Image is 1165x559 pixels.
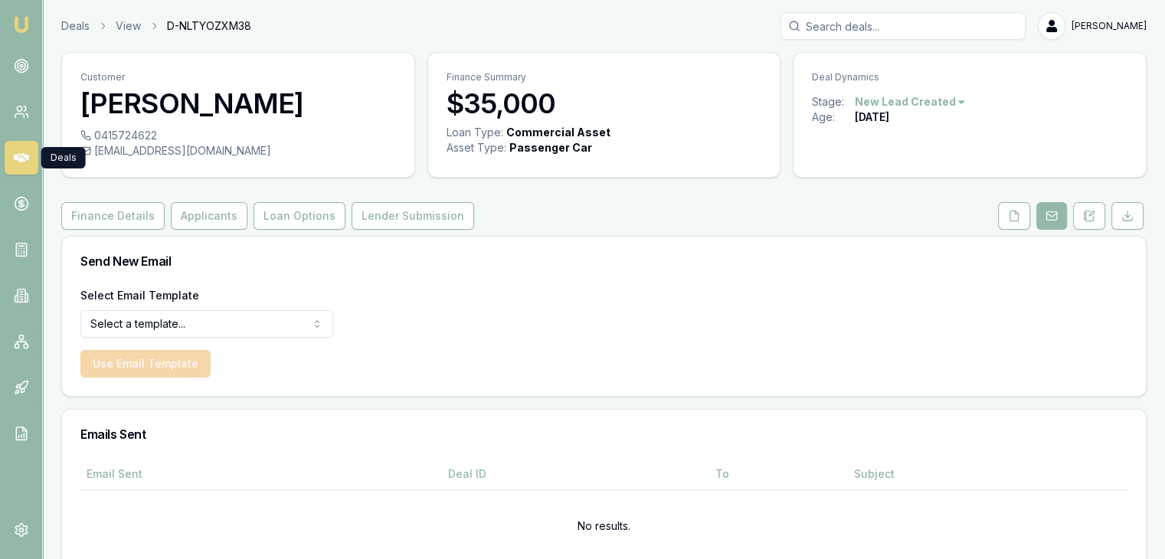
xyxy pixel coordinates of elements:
div: Email Sent [87,466,436,482]
a: View [116,18,141,34]
p: Customer [80,71,396,83]
div: To [715,466,841,482]
div: Subject [853,466,1121,482]
p: Finance Summary [447,71,762,83]
h3: [PERSON_NAME] [80,88,396,119]
a: Finance Details [61,202,168,230]
div: Deals [41,147,86,168]
div: [DATE] [855,110,889,125]
h3: Send New Email [80,255,1127,267]
button: Finance Details [61,202,165,230]
button: Lender Submission [352,202,474,230]
span: [PERSON_NAME] [1072,20,1147,32]
a: Applicants [168,202,250,230]
h3: $35,000 [447,88,762,119]
h3: Emails Sent [80,428,1127,440]
a: Lender Submission [349,202,477,230]
button: Applicants [171,202,247,230]
div: Stage: [812,94,855,110]
input: Search deals [780,12,1026,40]
div: Asset Type : [447,140,506,155]
div: Loan Type: [447,125,503,140]
button: New Lead Created [855,94,967,110]
div: [EMAIL_ADDRESS][DOMAIN_NAME] [80,143,396,159]
a: Deals [61,18,90,34]
div: Age: [812,110,855,125]
nav: breadcrumb [61,18,251,34]
div: Passenger Car [509,140,592,155]
a: Loan Options [250,202,349,230]
img: emu-icon-u.png [12,15,31,34]
label: Select Email Template [80,289,199,302]
div: Deal ID [448,466,704,482]
div: Commercial Asset [506,125,610,140]
span: D-NLTYOZXM38 [167,18,251,34]
button: Loan Options [254,202,345,230]
p: Deal Dynamics [812,71,1127,83]
div: 0415724622 [80,128,396,143]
